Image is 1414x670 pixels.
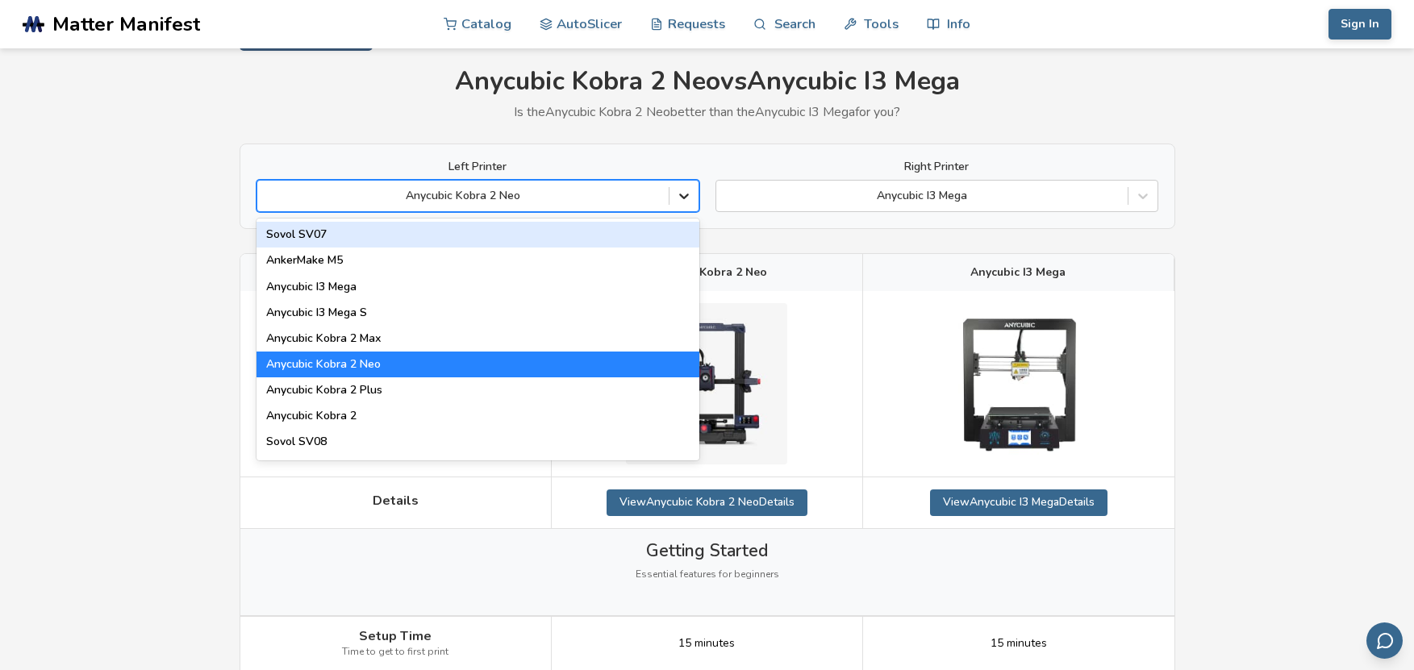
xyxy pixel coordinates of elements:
a: ViewAnycubic Kobra 2 NeoDetails [607,489,807,515]
span: Setup Time [359,629,432,643]
span: Anycubic I3 Mega [970,266,1066,279]
span: Time to get to first print [342,647,448,658]
input: Anycubic I3 Mega [724,189,728,202]
div: Sovol SV07 [257,222,699,248]
div: Anycubic Kobra 2 Plus [257,377,699,403]
span: Getting Started [646,541,768,560]
div: Anycubic Kobra 2 Neo [257,352,699,377]
button: Send feedback via email [1366,622,1403,659]
span: 15 minutes [991,637,1047,650]
a: ViewAnycubic I3 MegaDetails [930,489,1107,515]
h1: Anycubic Kobra 2 Neo vs Anycubic I3 Mega [240,67,1175,97]
span: Essential features for beginners [636,569,779,581]
img: Anycubic Kobra 2 Neo [626,303,787,464]
label: Right Printer [715,160,1158,173]
div: Anycubic I3 Mega S [257,300,699,326]
div: Creality Hi [257,455,699,481]
span: Details [373,493,419,508]
label: Left Printer [257,160,699,173]
div: Sovol SV08 [257,429,699,455]
p: Is the Anycubic Kobra 2 Neo better than the Anycubic I3 Mega for you? [240,105,1175,119]
div: Anycubic I3 Mega [257,274,699,300]
button: Sign In [1328,9,1391,40]
div: AnkerMake M5 [257,248,699,273]
img: Anycubic I3 Mega [938,303,1099,464]
div: Anycubic Kobra 2 Max [257,326,699,352]
span: 15 minutes [678,637,735,650]
span: Anycubic Kobra 2 Neo [647,266,767,279]
span: Matter Manifest [52,13,200,35]
input: Anycubic Kobra 2 NeoSovol SV07AnkerMake M5Anycubic I3 MegaAnycubic I3 Mega SAnycubic Kobra 2 MaxA... [265,189,269,202]
div: Anycubic Kobra 2 [257,403,699,429]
